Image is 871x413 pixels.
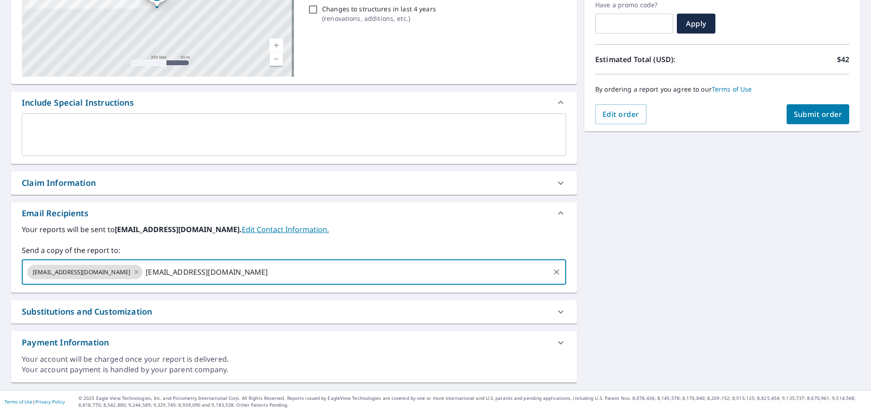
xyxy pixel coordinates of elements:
[677,14,715,34] button: Apply
[269,39,283,52] a: Current Level 17, Zoom In
[22,177,96,189] div: Claim Information
[595,54,722,65] p: Estimated Total (USD):
[5,398,33,405] a: Terms of Use
[322,4,436,14] p: Changes to structures in last 4 years
[22,224,566,235] label: Your reports will be sent to
[322,14,436,23] p: ( renovations, additions, etc. )
[595,85,849,93] p: By ordering a report you agree to our
[5,399,65,404] p: |
[22,336,109,349] div: Payment Information
[550,266,563,278] button: Clear
[22,354,566,364] div: Your account will be charged once your report is delivered.
[35,398,65,405] a: Privacy Policy
[595,104,646,124] button: Edit order
[787,104,850,124] button: Submit order
[11,300,577,323] div: Substitutions and Customization
[712,85,752,93] a: Terms of Use
[242,224,329,234] a: EditContactInfo
[78,395,866,408] p: © 2025 Eagle View Technologies, Inc. and Pictometry International Corp. All Rights Reserved. Repo...
[22,364,566,375] div: Your account payment is handled by your parent company.
[595,1,673,9] label: Have a promo code?
[794,109,842,119] span: Submit order
[684,19,708,29] span: Apply
[269,52,283,66] a: Current Level 17, Zoom Out
[11,92,577,113] div: Include Special Instructions
[22,245,566,256] label: Send a copy of the report to:
[602,109,639,119] span: Edit order
[11,331,577,354] div: Payment Information
[11,202,577,224] div: Email Recipients
[22,207,88,219] div: Email Recipients
[27,265,142,279] div: [EMAIL_ADDRESS][DOMAIN_NAME]
[22,97,134,109] div: Include Special Instructions
[115,224,242,234] b: [EMAIL_ADDRESS][DOMAIN_NAME].
[27,268,136,277] span: [EMAIL_ADDRESS][DOMAIN_NAME]
[837,54,849,65] p: $42
[11,171,577,194] div: Claim Information
[22,306,152,318] div: Substitutions and Customization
